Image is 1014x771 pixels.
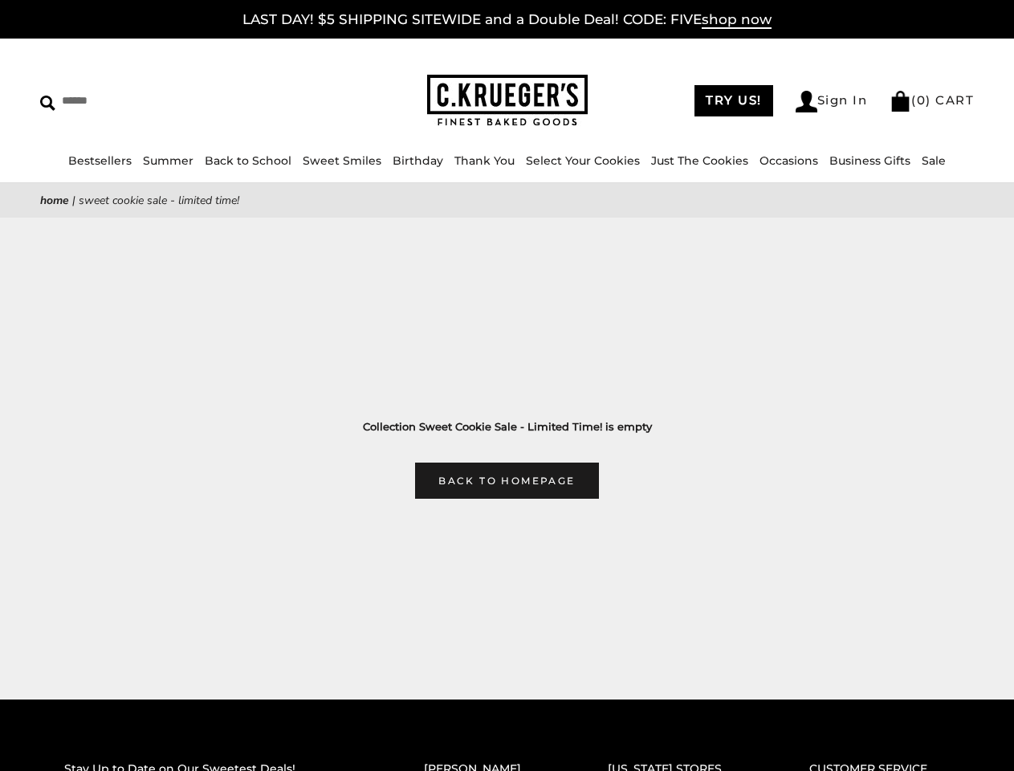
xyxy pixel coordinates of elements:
[651,153,748,168] a: Just The Cookies
[415,463,598,499] a: Back to homepage
[427,75,588,127] img: C.KRUEGER'S
[303,153,381,168] a: Sweet Smiles
[79,193,239,208] span: Sweet Cookie Sale - Limited Time!
[40,88,254,113] input: Search
[922,153,946,168] a: Sale
[890,92,974,108] a: (0) CART
[796,91,868,112] a: Sign In
[40,191,974,210] nav: breadcrumbs
[702,11,772,29] span: shop now
[72,193,75,208] span: |
[64,418,950,435] h3: Collection Sweet Cookie Sale - Limited Time! is empty
[205,153,291,168] a: Back to School
[829,153,910,168] a: Business Gifts
[917,92,926,108] span: 0
[40,193,69,208] a: Home
[526,153,640,168] a: Select Your Cookies
[143,153,193,168] a: Summer
[68,153,132,168] a: Bestsellers
[890,91,911,112] img: Bag
[759,153,818,168] a: Occasions
[40,96,55,111] img: Search
[242,11,772,29] a: LAST DAY! $5 SHIPPING SITEWIDE and a Double Deal! CODE: FIVEshop now
[393,153,443,168] a: Birthday
[454,153,515,168] a: Thank You
[694,85,773,116] a: TRY US!
[796,91,817,112] img: Account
